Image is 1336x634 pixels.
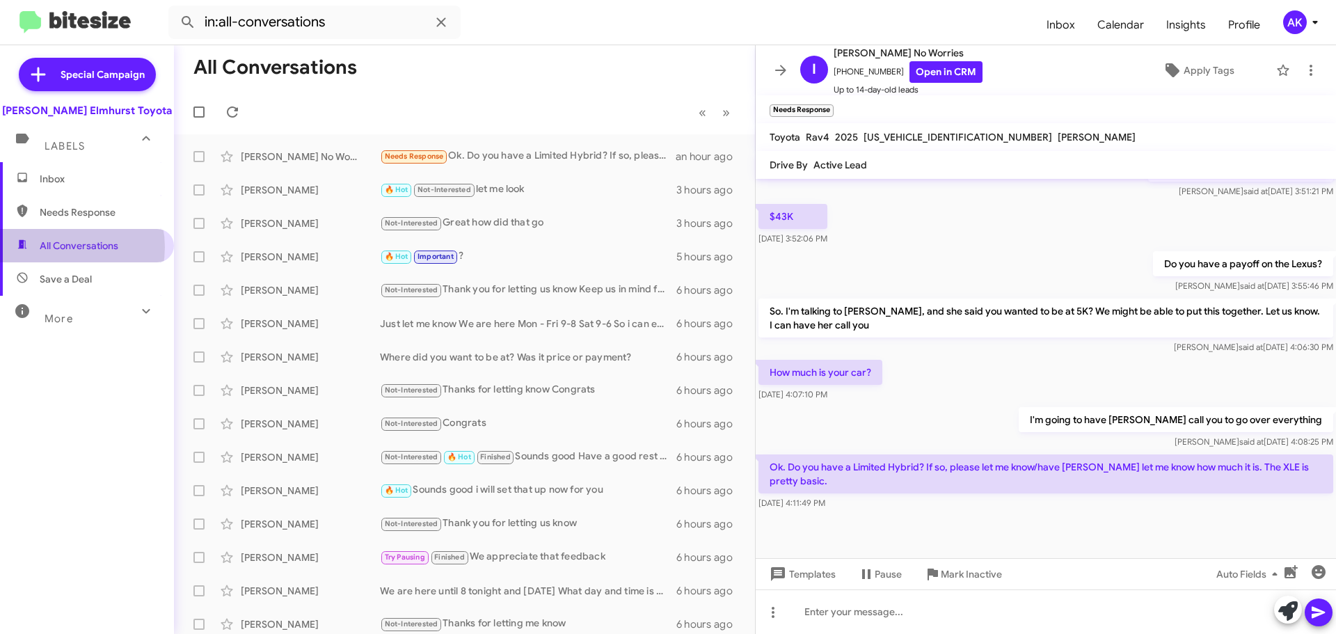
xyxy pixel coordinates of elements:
[40,172,158,186] span: Inbox
[380,317,676,331] div: Just let me know We are here Mon - Fri 9-8 Sat 9-6 So i can ensure I have something for your arrival
[380,282,676,298] div: Thank you for letting us know Keep us in mind for future service or sales needs
[2,104,172,118] div: [PERSON_NAME] Elmhurst Toyota
[1174,342,1333,352] span: [PERSON_NAME] [DATE] 4:06:30 PM
[1184,58,1234,83] span: Apply Tags
[676,250,744,264] div: 5 hours ago
[690,98,715,127] button: Previous
[385,519,438,528] span: Not-Interested
[941,562,1002,587] span: Mark Inactive
[758,204,827,229] p: $43K
[676,283,744,297] div: 6 hours ago
[241,216,380,230] div: [PERSON_NAME]
[758,233,827,244] span: [DATE] 3:52:06 PM
[380,148,676,164] div: Ok. Do you have a Limited Hybrid? If so, please let me know/have [PERSON_NAME] let me know how mu...
[385,185,408,194] span: 🔥 Hot
[676,183,744,197] div: 3 hours ago
[241,550,380,564] div: [PERSON_NAME]
[676,383,744,397] div: 6 hours ago
[758,498,825,508] span: [DATE] 4:11:49 PM
[913,562,1013,587] button: Mark Inactive
[1175,280,1333,291] span: [PERSON_NAME] [DATE] 3:55:46 PM
[676,417,744,431] div: 6 hours ago
[834,61,983,83] span: [PHONE_NUMBER]
[812,58,816,81] span: I
[909,61,983,83] a: Open in CRM
[1086,5,1155,45] a: Calendar
[835,131,858,143] span: 2025
[380,382,676,398] div: Thanks for letting know Congrats
[380,584,676,598] div: We are here until 8 tonight and [DATE] What day and time is best
[1019,407,1333,432] p: I'm going to have [PERSON_NAME] call you to go over everything
[834,83,983,97] span: Up to 14-day-old leads
[875,562,902,587] span: Pause
[241,517,380,531] div: [PERSON_NAME]
[168,6,461,39] input: Search
[241,617,380,631] div: [PERSON_NAME]
[241,350,380,364] div: [PERSON_NAME]
[385,452,438,461] span: Not-Interested
[1239,342,1263,352] span: said at
[1271,10,1321,34] button: AK
[380,350,676,364] div: Where did you want to be at? Was it price or payment?
[676,150,744,164] div: an hour ago
[1035,5,1086,45] span: Inbox
[380,215,676,231] div: Great how did that go
[676,450,744,464] div: 6 hours ago
[1127,58,1269,83] button: Apply Tags
[1058,131,1136,143] span: [PERSON_NAME]
[834,45,983,61] span: [PERSON_NAME] No Worries
[1240,280,1264,291] span: said at
[699,104,706,121] span: «
[385,419,438,428] span: Not-Interested
[380,449,676,465] div: Sounds good Have a good rest of your day
[385,553,425,562] span: Try Pausing
[691,98,738,127] nav: Page navigation example
[241,484,380,498] div: [PERSON_NAME]
[241,317,380,331] div: [PERSON_NAME]
[380,549,676,565] div: We appreciate that feedback
[864,131,1052,143] span: [US_VEHICLE_IDENTIFICATION_NUMBER]
[417,185,471,194] span: Not-Interested
[385,219,438,228] span: Not-Interested
[676,617,744,631] div: 6 hours ago
[758,299,1333,338] p: So. I'm talking to [PERSON_NAME], and she said you wanted to be at 5K? We might be able to put th...
[61,68,145,81] span: Special Campaign
[380,616,676,632] div: Thanks for letting me know
[241,150,380,164] div: [PERSON_NAME] No Worries
[380,482,676,498] div: Sounds good i will set that up now for you
[40,239,118,253] span: All Conversations
[1243,186,1268,196] span: said at
[380,248,676,264] div: ?
[847,562,913,587] button: Pause
[770,104,834,117] small: Needs Response
[813,159,867,171] span: Active Lead
[380,415,676,431] div: Congrats
[676,517,744,531] div: 6 hours ago
[676,584,744,598] div: 6 hours ago
[385,486,408,495] span: 🔥 Hot
[770,159,808,171] span: Drive By
[676,484,744,498] div: 6 hours ago
[45,312,73,325] span: More
[676,317,744,331] div: 6 hours ago
[676,350,744,364] div: 6 hours ago
[756,562,847,587] button: Templates
[1179,186,1333,196] span: [PERSON_NAME] [DATE] 3:51:21 PM
[417,252,454,261] span: Important
[1216,562,1283,587] span: Auto Fields
[1155,5,1217,45] a: Insights
[380,516,676,532] div: Thank you for letting us know
[241,584,380,598] div: [PERSON_NAME]
[241,250,380,264] div: [PERSON_NAME]
[676,550,744,564] div: 6 hours ago
[758,360,882,385] p: How much is your car?
[770,131,800,143] span: Toyota
[480,452,511,461] span: Finished
[1153,251,1333,276] p: Do you have a payoff on the Lexus?
[385,285,438,294] span: Not-Interested
[806,131,829,143] span: Rav4
[241,283,380,297] div: [PERSON_NAME]
[385,619,438,628] span: Not-Interested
